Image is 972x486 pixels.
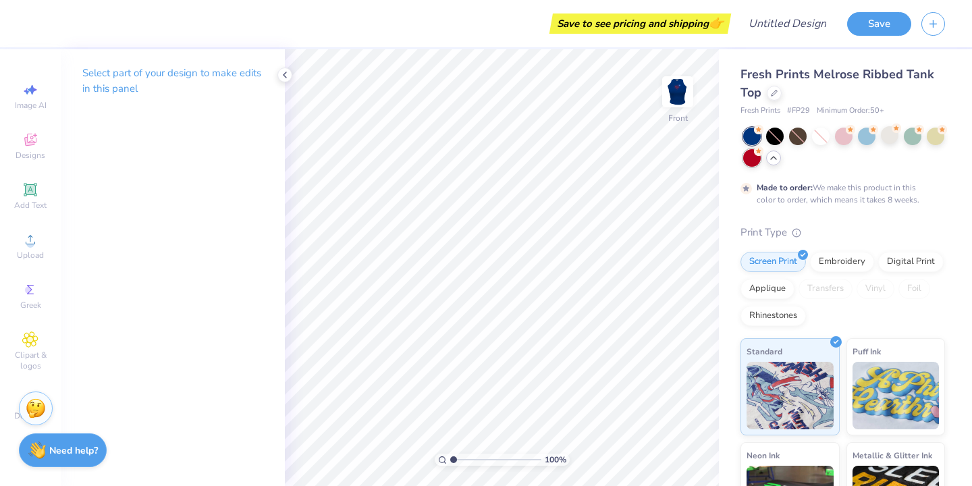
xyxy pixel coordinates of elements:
div: Save to see pricing and shipping [553,13,728,34]
strong: Need help? [49,444,98,457]
div: Front [668,112,688,124]
span: Metallic & Glitter Ink [853,448,932,462]
button: Save [847,12,911,36]
div: Vinyl [857,279,894,299]
span: Decorate [14,410,47,421]
div: Foil [898,279,930,299]
div: Embroidery [810,252,874,272]
img: Puff Ink [853,362,940,429]
span: 100 % [545,454,566,466]
span: # FP29 [787,105,810,117]
span: Add Text [14,200,47,211]
span: Minimum Order: 50 + [817,105,884,117]
img: Front [664,78,691,105]
span: Image AI [15,100,47,111]
span: Greek [20,300,41,310]
div: We make this product in this color to order, which means it takes 8 weeks. [757,182,923,206]
div: Screen Print [740,252,806,272]
input: Untitled Design [738,10,837,37]
span: Puff Ink [853,344,881,358]
span: 👉 [709,15,724,31]
div: Applique [740,279,794,299]
span: Neon Ink [747,448,780,462]
span: Designs [16,150,45,161]
div: Rhinestones [740,306,806,326]
img: Standard [747,362,834,429]
span: Upload [17,250,44,261]
div: Print Type [740,225,945,240]
strong: Made to order: [757,182,813,193]
span: Fresh Prints [740,105,780,117]
span: Fresh Prints Melrose Ribbed Tank Top [740,66,934,101]
p: Select part of your design to make edits in this panel [82,65,263,97]
div: Transfers [799,279,853,299]
span: Standard [747,344,782,358]
div: Digital Print [878,252,944,272]
span: Clipart & logos [7,350,54,371]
